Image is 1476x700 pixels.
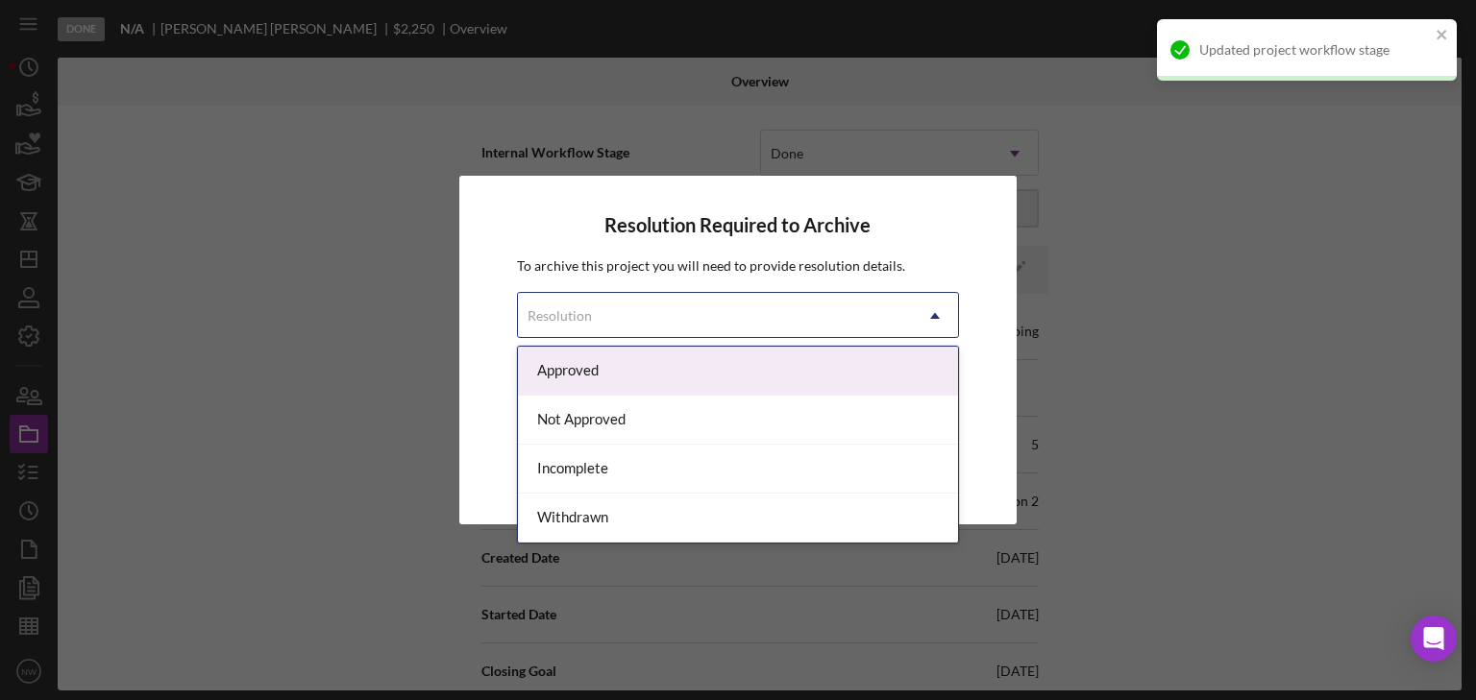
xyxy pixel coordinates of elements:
[517,214,960,236] h4: Resolution Required to Archive
[528,308,592,324] div: Resolution
[518,494,959,543] div: Withdrawn
[1411,616,1457,662] div: Open Intercom Messenger
[1199,42,1430,58] div: Updated project workflow stage
[518,445,959,494] div: Incomplete
[1436,27,1449,45] button: close
[518,396,959,445] div: Not Approved
[518,347,959,396] div: Approved
[517,255,960,277] p: To archive this project you will need to provide resolution details.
